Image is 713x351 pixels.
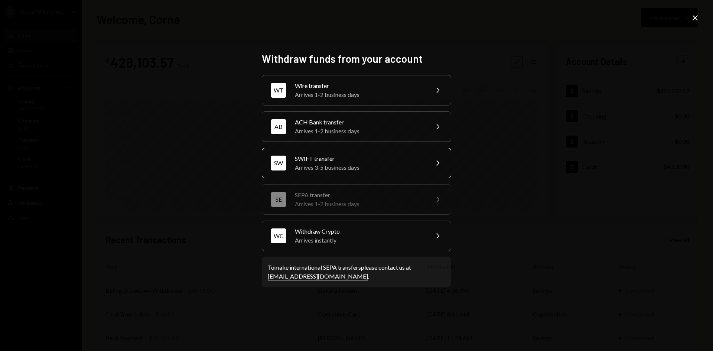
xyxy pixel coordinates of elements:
div: SWIFT transfer [295,154,424,163]
div: AB [271,119,286,134]
div: Withdraw Crypto [295,227,424,236]
div: Arrives instantly [295,236,424,245]
div: Arrives 1-2 business days [295,199,424,208]
button: WCWithdraw CryptoArrives instantly [262,221,451,251]
div: ACH Bank transfer [295,118,424,127]
div: WC [271,228,286,243]
a: [EMAIL_ADDRESS][DOMAIN_NAME] [268,273,368,280]
button: ABACH Bank transferArrives 1-2 business days [262,111,451,142]
div: Arrives 3-5 business days [295,163,424,172]
div: Wire transfer [295,81,424,90]
button: SESEPA transferArrives 1-2 business days [262,184,451,215]
div: To make international SEPA transfers please contact us at . [268,263,445,281]
button: WTWire transferArrives 1-2 business days [262,75,451,105]
div: SEPA transfer [295,191,424,199]
div: SW [271,156,286,170]
div: WT [271,83,286,98]
h2: Withdraw funds from your account [262,52,451,66]
button: SWSWIFT transferArrives 3-5 business days [262,148,451,178]
div: SE [271,192,286,207]
div: Arrives 1-2 business days [295,90,424,99]
div: Arrives 1-2 business days [295,127,424,136]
